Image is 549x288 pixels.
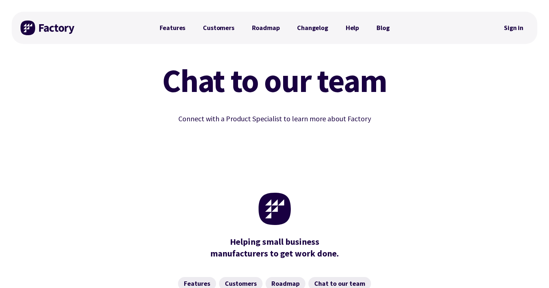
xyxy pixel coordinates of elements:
[194,21,243,35] a: Customers
[337,21,368,35] a: Help
[151,21,398,35] nav: Primary Navigation
[21,21,75,35] img: Factory
[499,19,528,36] a: Sign in
[230,236,319,248] mark: Helping small business
[368,21,398,35] a: Blog
[151,21,194,35] a: Features
[108,64,441,97] h1: Chat to our team
[108,113,441,125] p: Connect with a Product Specialist to learn more about Factory
[243,21,289,35] a: Roadmap
[499,19,528,36] nav: Secondary Navigation
[288,21,337,35] a: Changelog
[207,236,342,259] div: manufacturers to get work done.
